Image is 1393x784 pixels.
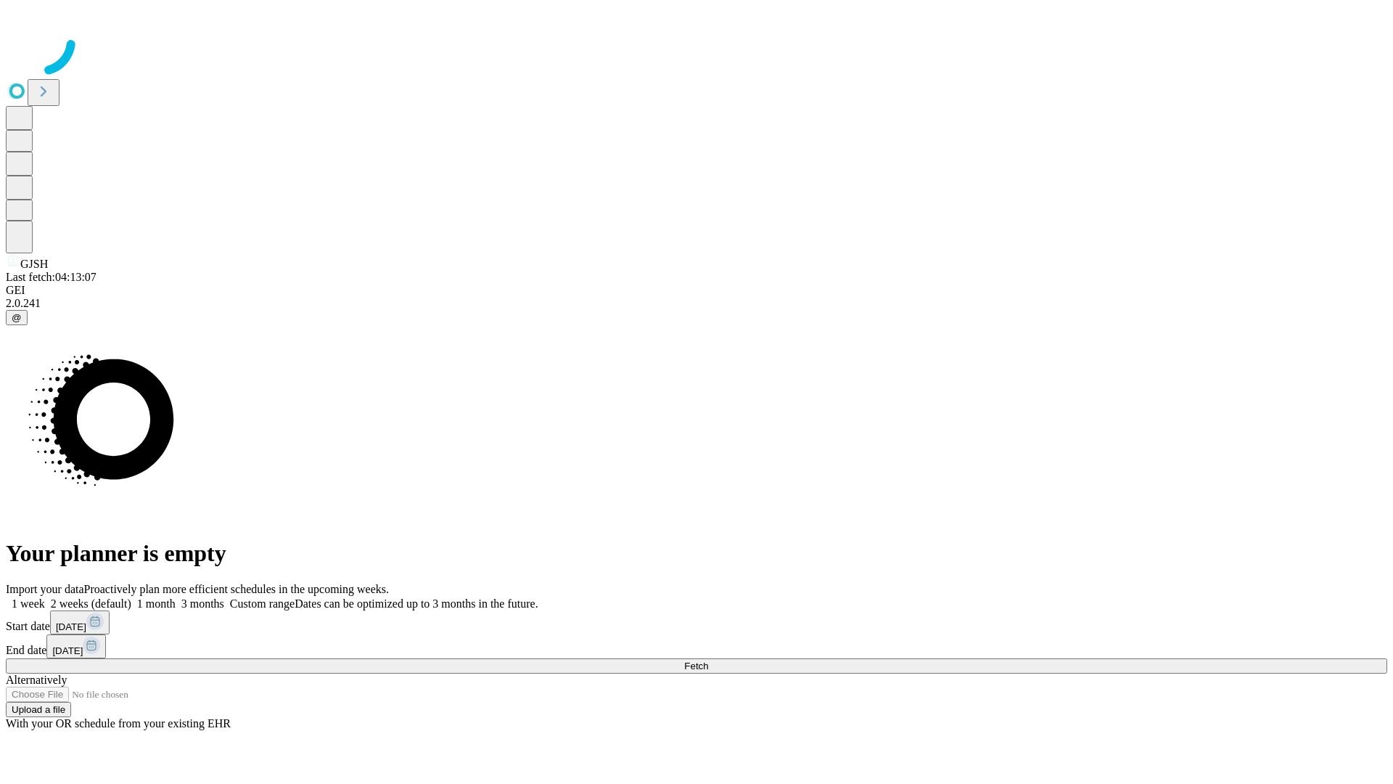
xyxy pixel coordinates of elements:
[6,717,231,730] span: With your OR schedule from your existing EHR
[6,674,67,686] span: Alternatively
[12,597,45,610] span: 1 week
[12,312,22,323] span: @
[6,611,1387,634] div: Start date
[181,597,224,610] span: 3 months
[51,597,131,610] span: 2 weeks (default)
[20,258,48,270] span: GJSH
[6,583,84,595] span: Import your data
[56,621,86,632] span: [DATE]
[6,284,1387,297] div: GEI
[6,271,96,283] span: Last fetch: 04:13:07
[230,597,295,610] span: Custom range
[295,597,538,610] span: Dates can be optimized up to 3 months in the future.
[6,702,71,717] button: Upload a file
[84,583,389,595] span: Proactively plan more efficient schedules in the upcoming weeks.
[6,540,1387,567] h1: Your planner is empty
[6,297,1387,310] div: 2.0.241
[684,661,708,671] span: Fetch
[6,310,28,325] button: @
[46,634,106,658] button: [DATE]
[6,634,1387,658] div: End date
[52,645,83,656] span: [DATE]
[50,611,110,634] button: [DATE]
[137,597,176,610] span: 1 month
[6,658,1387,674] button: Fetch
